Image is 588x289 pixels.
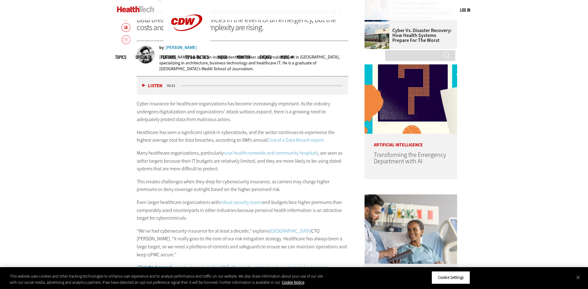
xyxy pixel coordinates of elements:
div: duration [166,83,180,88]
p: Cyber insurance for healthcare organizations has become increasingly important. As the industry u... [137,100,348,124]
button: Cookie Settings [432,271,470,284]
div: User menu [460,7,470,13]
img: illustration of question mark [365,64,457,134]
a: Transforming the Emergency Department with AI [374,151,446,165]
img: Home [117,6,154,12]
a: Tips & Tactics [185,55,209,59]
button: Listen [142,83,162,88]
img: Doctor speaking with patient [365,194,457,264]
div: This website uses cookies and other tracking technologies to enhance user experience and to analy... [10,273,323,285]
span: Topics [115,55,126,59]
a: Features [161,55,176,59]
a: More information about your privacy [282,280,304,285]
em: Click the banner [137,264,169,271]
em: . [328,264,329,271]
p: Artificial Intelligence [365,134,457,147]
a: HealthTech [213,264,236,271]
a: Click the bannerfor access to exclusive [137,264,213,271]
button: Close [571,271,585,284]
a: [GEOGRAPHIC_DATA] [269,228,311,234]
a: Events [260,55,271,59]
a: Video [218,55,227,59]
span: More [281,55,294,59]
a: security content and a customized experience [236,264,328,271]
a: Cost of a Data Breach report [267,137,323,143]
a: rural health networks and community hospitals [223,150,318,156]
p: This creates challenges when they shop for cybersecurity insurance, as carriers may charge higher... [137,178,348,193]
p: Even larger healthcare organizations with and budgets face higher premiums than comparably sized ... [137,198,348,222]
div: media player [137,76,348,95]
p: “We’ve had cybersecurity insurance for at least a decade,” explains CTO [PERSON_NAME]. “It really... [137,227,348,258]
p: Healthcare has seen a significant uptick in cyberattacks, and the sector continues to experience ... [137,128,348,144]
a: MonITor [236,55,250,59]
span: Specialty [136,55,152,59]
p: Many healthcare organizations, particularly , are seen as softer targets because their IT budgets... [137,149,348,173]
a: CDW [164,41,210,47]
a: robust security teams [220,199,262,206]
a: Log in [460,7,470,13]
em: for access to exclusive [169,264,213,271]
p: Security [365,264,457,277]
